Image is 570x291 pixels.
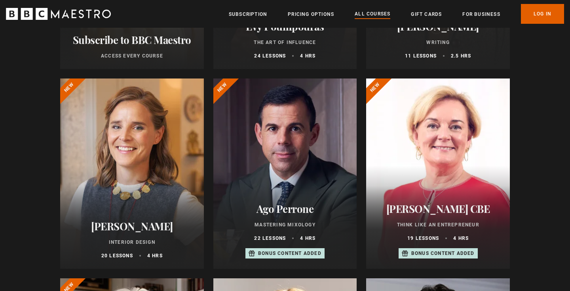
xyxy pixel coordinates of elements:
[70,239,194,246] p: Interior Design
[258,250,321,257] p: Bonus content added
[300,235,315,242] p: 4 hrs
[411,250,475,257] p: Bonus content added
[411,10,442,18] a: Gift Cards
[288,10,334,18] a: Pricing Options
[451,52,471,59] p: 2.5 hrs
[254,52,286,59] p: 24 lessons
[254,235,286,242] p: 22 lessons
[376,203,500,215] h2: [PERSON_NAME] CBE
[366,78,510,269] a: [PERSON_NAME] CBE Think Like an Entrepreneur 19 lessons 4 hrs Bonus content added New
[407,235,439,242] p: 19 lessons
[101,252,133,259] p: 20 lessons
[60,78,204,269] a: [PERSON_NAME] Interior Design 20 lessons 4 hrs New
[229,10,267,18] a: Subscription
[462,10,500,18] a: For business
[213,78,357,269] a: Ago Perrone Mastering Mixology 22 lessons 4 hrs Bonus content added New
[229,4,564,24] nav: Primary
[223,20,348,33] h2: Evy Poumpouras
[405,52,437,59] p: 11 lessons
[147,252,163,259] p: 4 hrs
[453,235,469,242] p: 4 hrs
[521,4,564,24] a: Log In
[376,39,500,46] p: Writing
[6,8,111,20] svg: BBC Maestro
[223,203,348,215] h2: Ago Perrone
[376,20,500,33] h2: [PERSON_NAME]
[70,220,194,232] h2: [PERSON_NAME]
[300,52,315,59] p: 4 hrs
[376,221,500,228] p: Think Like an Entrepreneur
[355,10,390,19] a: All Courses
[223,221,348,228] p: Mastering Mixology
[223,39,348,46] p: The Art of Influence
